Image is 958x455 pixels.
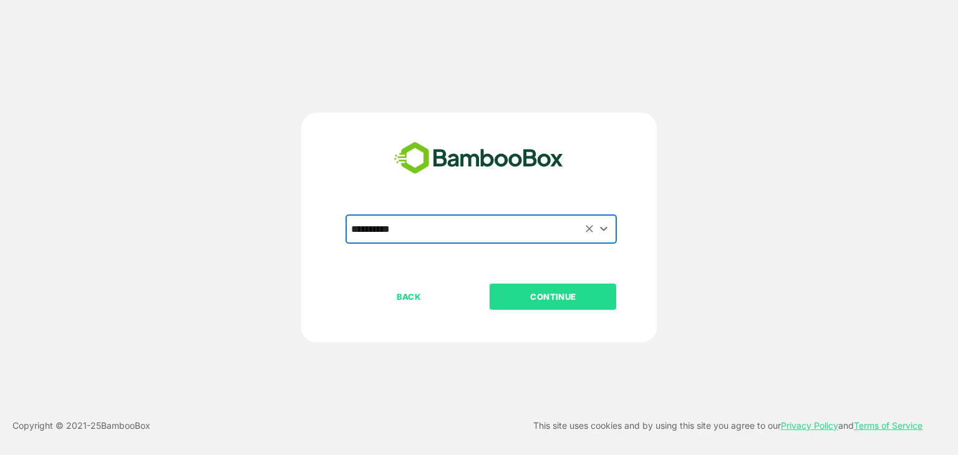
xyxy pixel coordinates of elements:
[346,284,472,310] button: BACK
[781,420,838,431] a: Privacy Policy
[387,138,570,179] img: bamboobox
[490,284,616,310] button: CONTINUE
[491,290,616,304] p: CONTINUE
[854,420,922,431] a: Terms of Service
[596,221,612,237] button: Open
[12,418,150,433] p: Copyright © 2021- 25 BambooBox
[533,418,922,433] p: This site uses cookies and by using this site you agree to our and
[583,222,597,236] button: Clear
[347,290,472,304] p: BACK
